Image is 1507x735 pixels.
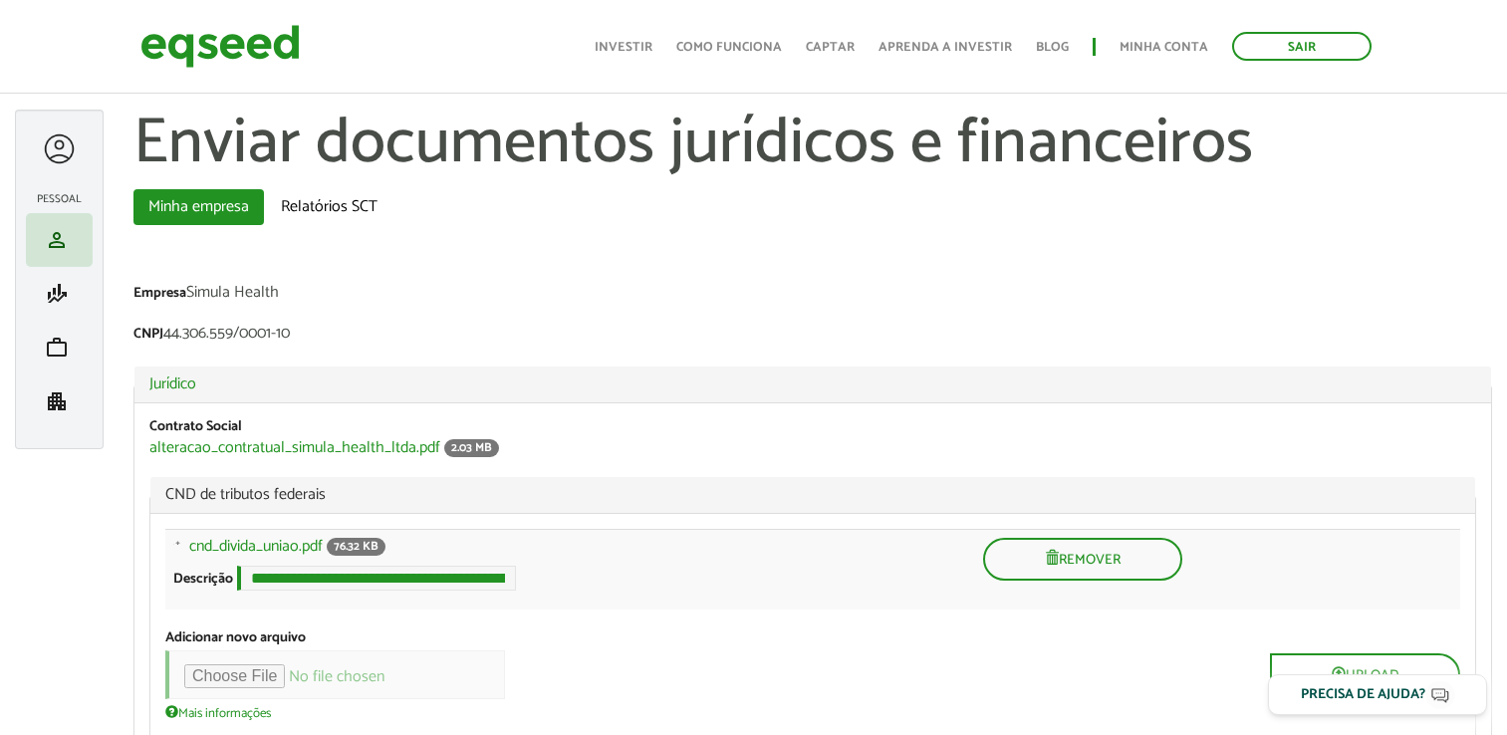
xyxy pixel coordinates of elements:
label: Descrição [173,573,233,587]
a: finance_mode [31,282,88,306]
a: alteracao_contratual_simula_health_ltda.pdf [149,440,440,456]
li: Minha empresa [26,374,93,428]
a: cnd_divida_uniao.pdf [189,539,323,555]
h1: Enviar documentos jurídicos e financeiros [133,110,1492,179]
span: CND de tributos federais [165,487,1460,503]
li: Meu portfólio [26,321,93,374]
a: Minha conta [1120,41,1208,54]
li: Meu perfil [26,213,93,267]
span: person [45,228,69,252]
button: Remover [983,538,1182,581]
a: Blog [1036,41,1069,54]
div: 44.306.559/0001-10 [133,326,1492,347]
a: Jurídico [149,376,1476,392]
a: Mais informações [165,704,271,720]
span: work [45,336,69,360]
a: Minha empresa [133,189,264,225]
label: Contrato Social [149,420,242,434]
a: Expandir menu [41,130,78,167]
button: Upload [1270,653,1460,696]
a: apartment [31,389,88,413]
span: apartment [45,389,69,413]
a: Arraste para reordenar [157,538,189,565]
a: work [31,336,88,360]
a: Captar [806,41,855,54]
img: EqSeed [140,20,300,73]
li: Minha simulação [26,267,93,321]
a: Relatórios SCT [266,189,392,225]
a: Como funciona [676,41,782,54]
label: Empresa [133,287,186,301]
a: Sair [1232,32,1372,61]
a: person [31,228,88,252]
span: 2.03 MB [444,439,499,457]
span: finance_mode [45,282,69,306]
label: CNPJ [133,328,163,342]
label: Adicionar novo arquivo [165,631,306,645]
div: Simula Health [133,285,1492,306]
span: 76.32 KB [327,538,385,556]
a: Investir [595,41,652,54]
a: Aprenda a investir [879,41,1012,54]
h2: Pessoal [26,193,93,205]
